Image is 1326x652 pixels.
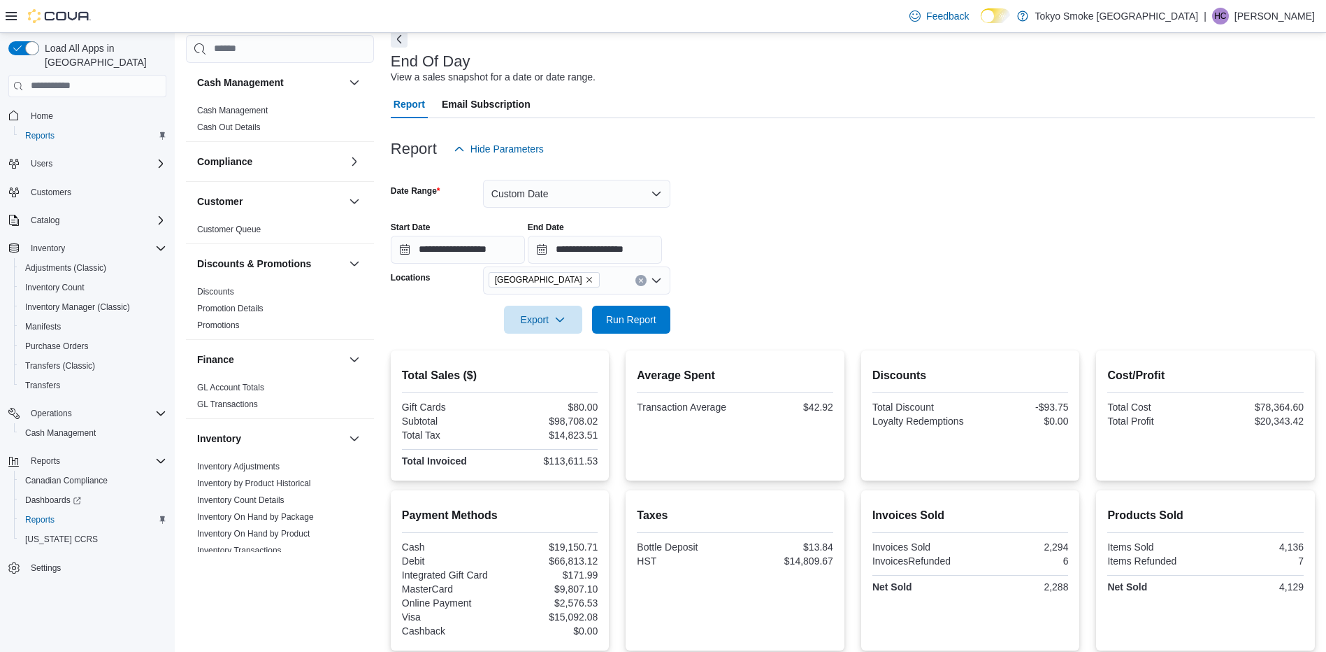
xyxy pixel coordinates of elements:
div: Loyalty Redemptions [872,416,967,427]
button: Remove Mount Pearl Commonwealth from selection in this group [585,276,593,284]
span: Users [31,158,52,169]
div: -$93.75 [973,402,1068,413]
span: Inventory Count Details [197,495,284,506]
span: Inventory Count [25,282,85,293]
button: Transfers (Classic) [14,356,172,376]
a: Inventory Adjustments [197,462,280,472]
span: Manifests [20,318,166,335]
div: $0.00 [973,416,1068,427]
button: Users [25,155,58,172]
span: Washington CCRS [20,531,166,548]
p: Tokyo Smoke [GEOGRAPHIC_DATA] [1035,8,1199,24]
span: Transfers [20,377,166,394]
a: Dashboards [20,492,87,509]
button: Reports [3,451,172,471]
label: Locations [391,272,431,283]
div: $19,150.71 [503,541,598,553]
div: View a sales snapshot for a date or date range. [391,70,596,85]
button: Export [504,306,582,334]
span: Cash Out Details [197,122,261,133]
button: Cash Management [346,74,363,91]
a: Dashboards [14,490,172,510]
span: Transfers [25,380,60,391]
h3: Cash Management [197,76,284,90]
a: Cash Management [197,106,268,115]
span: [US_STATE] CCRS [25,534,98,545]
span: Inventory Adjustments [197,461,280,472]
div: InvoicesRefunded [872,555,967,567]
span: Canadian Compliance [20,472,166,489]
span: Home [25,107,166,125]
span: Discounts [197,286,234,297]
span: Reports [25,514,55,525]
a: Inventory On Hand by Product [197,529,310,539]
button: Finance [197,353,343,367]
span: HC [1214,8,1226,24]
div: $2,576.53 [503,597,598,609]
h2: Invoices Sold [872,507,1069,524]
span: Operations [31,408,72,419]
button: Operations [3,404,172,423]
div: Total Profit [1107,416,1202,427]
div: $42.92 [738,402,833,413]
div: Finance [186,379,374,418]
button: Home [3,106,172,126]
div: Customer [186,221,374,243]
button: Settings [3,558,172,578]
div: 4,129 [1209,581,1304,593]
strong: Net Sold [1107,581,1147,593]
h2: Payment Methods [402,507,598,524]
span: Reports [20,127,166,144]
span: Dashboards [25,495,81,506]
a: GL Transactions [197,399,258,409]
div: $15,092.08 [503,611,598,623]
a: Promotions [197,320,240,330]
a: Cash Management [20,425,101,441]
div: Online Payment [402,597,497,609]
a: Home [25,108,59,125]
span: Load All Apps in [GEOGRAPHIC_DATA] [39,41,166,69]
span: Customers [31,187,71,198]
div: 7 [1209,555,1304,567]
span: Inventory Manager (Classic) [20,299,166,316]
a: Transfers (Classic) [20,357,101,374]
a: Settings [25,560,66,576]
span: Reports [31,455,60,467]
div: Cash Management [186,102,374,141]
label: Date Range [391,185,440,197]
a: Discounts [197,287,234,297]
strong: Total Invoiced [402,455,467,467]
h3: Finance [197,353,234,367]
h3: Compliance [197,155,252,169]
a: Canadian Compliance [20,472,113,489]
a: Inventory Transactions [197,546,282,555]
a: Purchase Orders [20,338,94,355]
button: Discounts & Promotions [197,257,343,271]
span: Customer Queue [197,224,261,235]
div: $78,364.60 [1209,402,1304,413]
button: Adjustments (Classic) [14,258,172,278]
div: Invoices Sold [872,541,967,553]
p: [PERSON_NAME] [1234,8,1315,24]
a: [US_STATE] CCRS [20,531,103,548]
button: Inventory [3,239,172,258]
a: Promotion Details [197,304,264,313]
span: Inventory by Product Historical [197,478,311,489]
button: Hide Parameters [448,135,549,163]
button: Reports [14,510,172,530]
h3: Report [391,141,437,157]
label: Start Date [391,222,431,233]
span: GL Transactions [197,399,258,410]
span: Inventory [31,243,65,254]
a: Reports [20,127,60,144]
div: Items Sold [1107,541,1202,553]
div: Visa [402,611,497,623]
span: Promotions [197,320,240,331]
a: Inventory Count [20,279,90,296]
span: Customers [25,183,166,201]
div: $98,708.02 [503,416,598,427]
a: Inventory Count Details [197,495,284,505]
span: Inventory Manager (Classic) [25,302,130,313]
span: Adjustments (Classic) [20,260,166,276]
h2: Cost/Profit [1107,367,1304,384]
